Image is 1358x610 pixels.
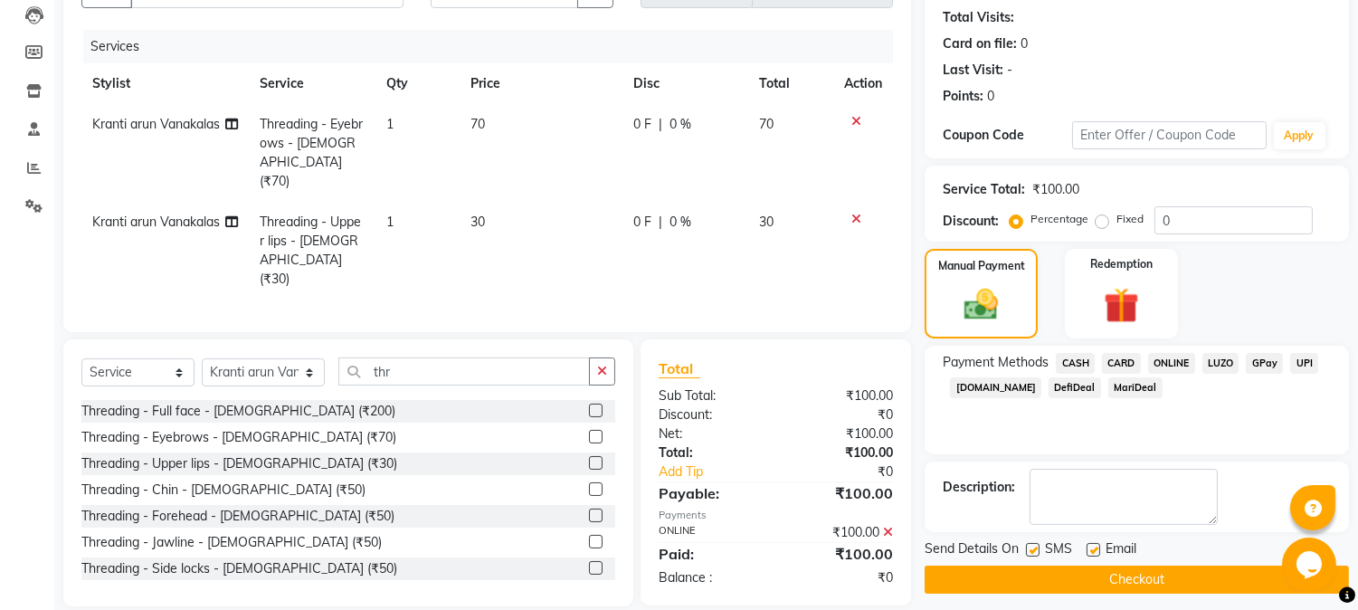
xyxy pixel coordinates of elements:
span: GPay [1246,353,1283,374]
div: ₹100.00 [776,482,907,504]
span: CARD [1102,353,1141,374]
span: [DOMAIN_NAME] [950,377,1041,398]
div: Sub Total: [645,386,776,405]
div: ₹0 [798,462,907,481]
span: Total [659,359,700,378]
span: 0 F [634,115,652,134]
span: 30 [470,214,485,230]
span: 0 % [670,213,692,232]
div: Threading - Eyebrows - [DEMOGRAPHIC_DATA] (₹70) [81,428,396,447]
div: Total: [645,443,776,462]
th: Service [249,63,375,104]
span: UPI [1290,353,1318,374]
span: 1 [386,214,394,230]
div: 0 [987,87,994,106]
span: 0 % [670,115,692,134]
iframe: chat widget [1282,538,1340,592]
span: CASH [1056,353,1095,374]
span: ONLINE [1148,353,1195,374]
label: Redemption [1090,256,1153,272]
span: Kranti arun Vanakalas [92,214,220,230]
div: ₹100.00 [776,386,907,405]
div: - [1007,61,1012,80]
th: Action [833,63,893,104]
div: Threading - Side locks - [DEMOGRAPHIC_DATA] (₹50) [81,559,397,578]
div: ₹100.00 [776,543,907,565]
div: Discount: [943,212,999,231]
div: Threading - Chin - [DEMOGRAPHIC_DATA] (₹50) [81,481,366,500]
label: Fixed [1116,211,1144,227]
span: | [660,213,663,232]
label: Manual Payment [938,258,1025,274]
div: Payable: [645,482,776,504]
img: _gift.svg [1093,283,1150,328]
div: 0 [1021,34,1028,53]
span: Email [1106,539,1136,562]
span: SMS [1045,539,1072,562]
div: Balance : [645,568,776,587]
div: ₹100.00 [776,424,907,443]
div: Points: [943,87,983,106]
div: Threading - Jawline - [DEMOGRAPHIC_DATA] (₹50) [81,533,382,552]
label: Percentage [1030,211,1088,227]
div: Total Visits: [943,8,1014,27]
span: LUZO [1202,353,1239,374]
th: Qty [375,63,460,104]
img: _cash.svg [954,285,1008,324]
span: Send Details On [925,539,1019,562]
span: 70 [759,116,774,132]
div: Threading - Upper lips - [DEMOGRAPHIC_DATA] (₹30) [81,454,397,473]
div: Threading - Forehead - [DEMOGRAPHIC_DATA] (₹50) [81,507,394,526]
div: ONLINE [645,523,776,542]
div: Payments [659,508,893,523]
button: Apply [1274,122,1325,149]
span: 0 F [634,213,652,232]
div: ₹0 [776,405,907,424]
th: Price [460,63,623,104]
div: ₹0 [776,568,907,587]
input: Search or Scan [338,357,590,386]
div: Discount: [645,405,776,424]
span: Threading - Eyebrows - [DEMOGRAPHIC_DATA] (₹70) [260,116,363,189]
span: Kranti arun Vanakalas [92,116,220,132]
button: Checkout [925,566,1349,594]
div: Service Total: [943,180,1025,199]
div: ₹100.00 [776,443,907,462]
span: Payment Methods [943,353,1049,372]
span: MariDeal [1108,377,1163,398]
div: ₹100.00 [776,523,907,542]
span: DefiDeal [1049,377,1101,398]
span: 70 [470,116,485,132]
th: Stylist [81,63,249,104]
span: Threading - Upper lips - [DEMOGRAPHIC_DATA] (₹30) [260,214,361,287]
span: 1 [386,116,394,132]
div: Threading - Full face - [DEMOGRAPHIC_DATA] (₹200) [81,402,395,421]
div: Last Visit: [943,61,1003,80]
div: Card on file: [943,34,1017,53]
th: Disc [623,63,748,104]
div: Net: [645,424,776,443]
span: 30 [759,214,774,230]
div: Coupon Code [943,126,1072,145]
div: Description: [943,478,1015,497]
a: Add Tip [645,462,798,481]
div: Paid: [645,543,776,565]
div: ₹100.00 [1032,180,1079,199]
input: Enter Offer / Coupon Code [1072,121,1266,149]
span: | [660,115,663,134]
th: Total [748,63,833,104]
div: Services [83,30,907,63]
